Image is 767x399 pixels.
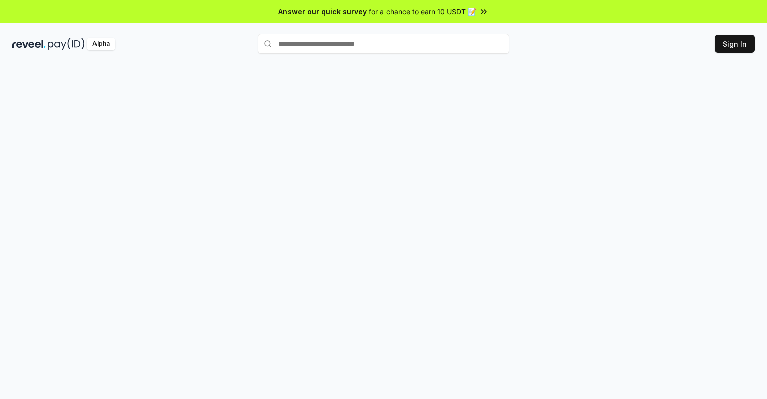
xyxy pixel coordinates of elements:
[369,6,476,17] span: for a chance to earn 10 USDT 📝
[278,6,367,17] span: Answer our quick survey
[87,38,115,50] div: Alpha
[12,38,46,50] img: reveel_dark
[715,35,755,53] button: Sign In
[48,38,85,50] img: pay_id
